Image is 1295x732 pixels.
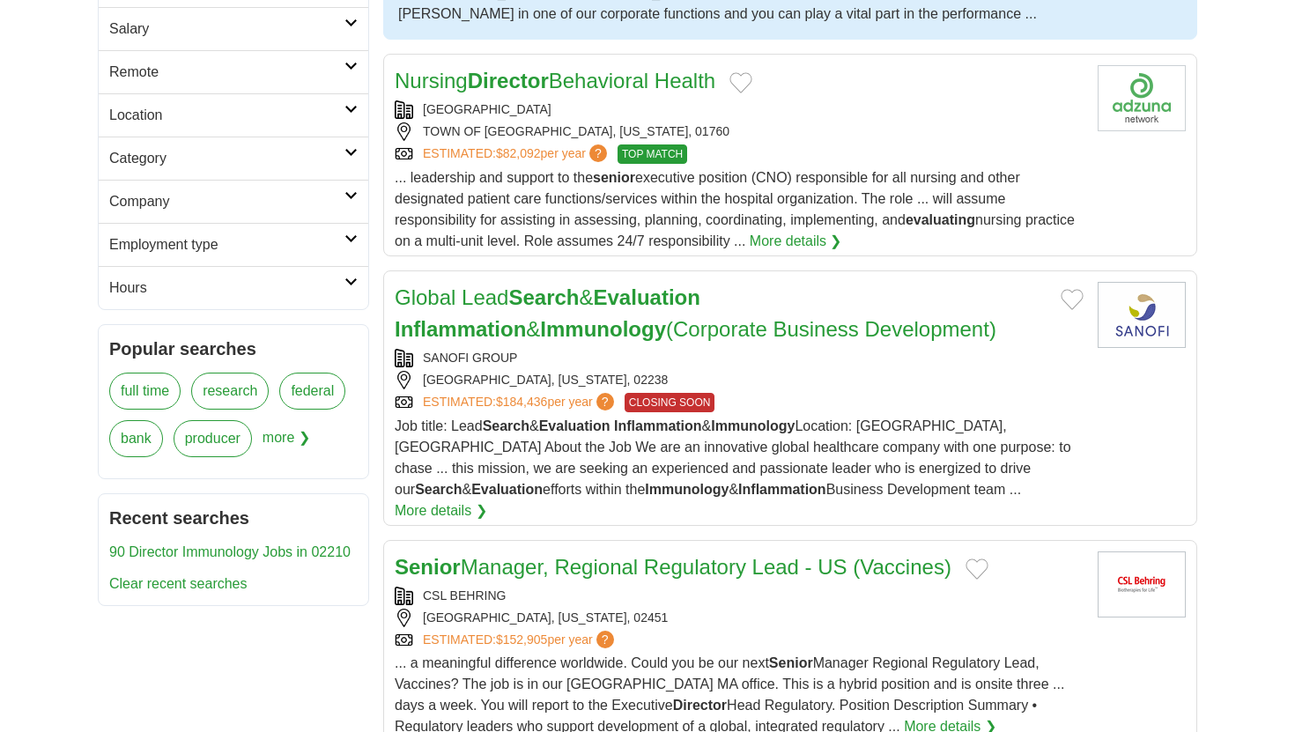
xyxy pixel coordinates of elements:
[711,418,795,433] strong: Immunology
[540,317,666,341] strong: Immunology
[625,393,715,412] span: CLOSING SOON
[1098,551,1186,617] img: CSL Behring logo
[468,69,549,92] strong: Director
[109,191,344,212] h2: Company
[423,144,610,164] a: ESTIMATED:$82,092per year?
[966,558,988,580] button: Add to favorite jobs
[423,631,618,649] a: ESTIMATED:$152,905per year?
[99,50,368,93] a: Remote
[618,144,687,164] span: TOP MATCH
[109,544,351,559] a: 90 Director Immunology Jobs in 02210
[395,122,1084,141] div: TOWN OF [GEOGRAPHIC_DATA], [US_STATE], 01760
[99,93,368,137] a: Location
[109,277,344,299] h2: Hours
[395,371,1084,389] div: [GEOGRAPHIC_DATA], [US_STATE], 02238
[769,655,813,670] strong: Senior
[596,393,614,410] span: ?
[1098,65,1186,131] img: Company logo
[395,69,715,92] a: NursingDirectorBehavioral Health
[109,373,181,410] a: full time
[395,170,1075,248] span: ... leadership and support to the executive position (CNO) responsible for all nursing and other ...
[508,285,579,309] strong: Search
[906,212,975,227] strong: evaluating
[395,418,1071,497] span: Job title: Lead & & Location: [GEOGRAPHIC_DATA],[GEOGRAPHIC_DATA] About the Job We are an innovat...
[1098,282,1186,348] img: Sanofi Group logo
[496,395,547,409] span: $184,436
[673,698,727,713] strong: Director
[738,482,826,497] strong: Inflammation
[99,180,368,223] a: Company
[423,351,517,365] a: SANOFI GROUP
[395,555,461,579] strong: Senior
[593,170,635,185] strong: senior
[395,285,996,341] a: Global LeadSearch&Evaluation Inflammation&Immunology(Corporate Business Development)
[423,393,618,412] a: ESTIMATED:$184,436per year?
[415,482,462,497] strong: Search
[109,336,358,362] h2: Popular searches
[614,418,702,433] strong: Inflammation
[496,146,541,160] span: $82,092
[109,105,344,126] h2: Location
[471,482,543,497] strong: Evaluation
[99,266,368,309] a: Hours
[596,631,614,648] span: ?
[99,7,368,50] a: Salary
[750,231,842,252] a: More details ❯
[99,137,368,180] a: Category
[589,144,607,162] span: ?
[109,18,344,40] h2: Salary
[539,418,610,433] strong: Evaluation
[483,418,529,433] strong: Search
[109,505,358,531] h2: Recent searches
[109,420,163,457] a: bank
[279,373,345,410] a: federal
[174,420,252,457] a: producer
[395,500,487,521] a: More details ❯
[99,223,368,266] a: Employment type
[645,482,729,497] strong: Immunology
[1061,289,1084,310] button: Add to favorite jobs
[109,234,344,255] h2: Employment type
[191,373,269,410] a: research
[395,555,951,579] a: SeniorManager, Regional Regulatory Lead - US (Vaccines)
[594,285,700,309] strong: Evaluation
[729,72,752,93] button: Add to favorite jobs
[395,609,1084,627] div: [GEOGRAPHIC_DATA], [US_STATE], 02451
[109,62,344,83] h2: Remote
[496,632,547,647] span: $152,905
[395,100,1084,119] div: [GEOGRAPHIC_DATA]
[423,588,506,603] a: CSL BEHRING
[109,148,344,169] h2: Category
[109,576,248,591] a: Clear recent searches
[263,420,310,468] span: more ❯
[395,317,526,341] strong: Inflammation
